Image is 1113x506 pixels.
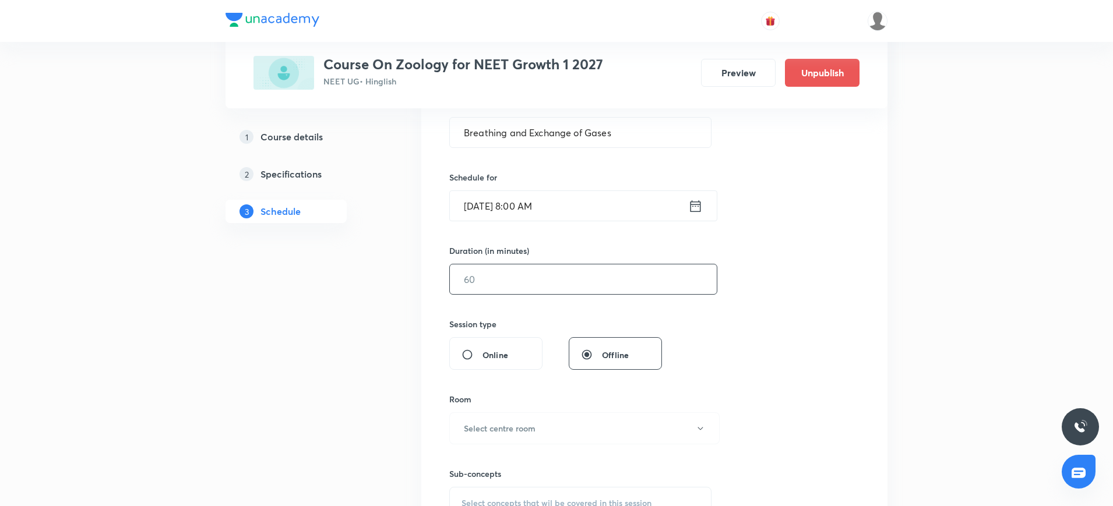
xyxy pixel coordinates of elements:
[323,75,603,87] p: NEET UG • Hinglish
[239,130,253,144] p: 1
[260,167,322,181] h5: Specifications
[226,125,384,148] a: 1Course details
[464,422,536,434] h6: Select centre room
[482,349,508,361] span: Online
[449,393,471,405] h6: Room
[260,130,323,144] h5: Course details
[226,13,319,27] img: Company Logo
[323,56,603,73] h3: Course On Zoology for NEET Growth 1 2027
[239,167,253,181] p: 2
[253,56,314,90] img: 68FA5AB8-66F9-4C15-B93F-51D69D46B3B7_plus.png
[701,59,776,87] button: Preview
[449,245,529,257] h6: Duration (in minutes)
[226,13,319,30] a: Company Logo
[226,162,384,186] a: 2Specifications
[868,11,887,31] img: Huzaiff
[449,412,720,444] button: Select centre room
[785,59,860,87] button: Unpublish
[449,318,496,330] h6: Session type
[449,171,712,183] h6: Schedule for
[765,16,776,26] img: avatar
[761,12,780,30] button: avatar
[602,349,629,361] span: Offline
[450,118,711,147] input: A great title is short, clear and descriptive
[260,204,301,218] h5: Schedule
[239,204,253,218] p: 3
[449,468,712,480] h6: Sub-concepts
[1073,420,1087,434] img: ttu
[450,264,717,294] input: 60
